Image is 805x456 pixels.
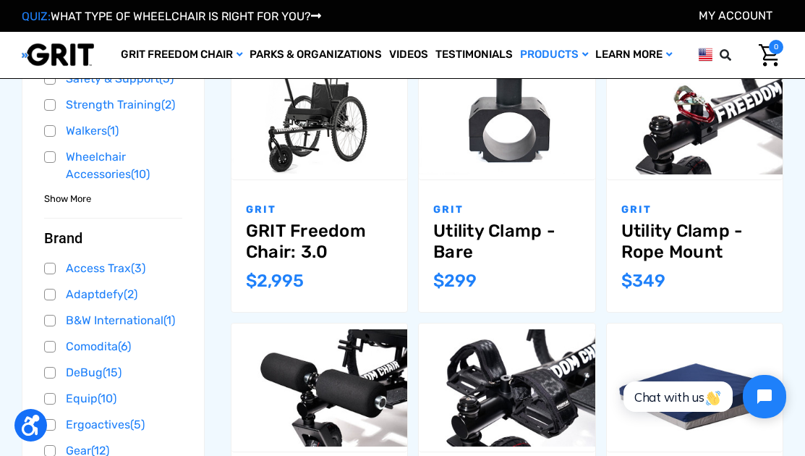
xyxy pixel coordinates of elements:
[44,229,82,247] span: Brand
[117,32,246,78] a: GRIT Freedom Chair
[44,192,91,206] span: Show More
[748,40,783,70] a: Cart with 0 items
[44,310,182,332] a: B&W International(1)
[419,329,595,447] img: Utility Clamp - Foot Platforms
[131,261,145,275] span: (3)
[22,9,51,23] span: QUIZ:
[386,32,432,78] a: Videos
[44,362,182,384] a: DeBug(15)
[44,229,182,247] button: Brand
[699,9,772,22] a: Account
[44,120,182,142] a: Walkers(1)
[246,32,386,78] a: Parks & Organizations
[44,414,182,436] a: Ergoactives(5)
[131,167,150,181] span: (10)
[699,46,712,64] img: us.png
[759,44,780,67] img: Cart
[130,418,145,431] span: (5)
[44,68,182,90] a: Safety & Support(5)
[246,271,304,291] span: $2,995
[608,363,798,431] iframe: Tidio Chat
[231,324,407,451] a: Utility Clamp - Leg Elevation,$349.00
[231,329,407,447] img: Utility Clamp - Leg Elevation
[246,202,393,217] p: GRIT
[433,202,580,217] p: GRIT
[163,313,175,327] span: (1)
[161,98,175,111] span: (2)
[516,32,592,78] a: Products
[107,124,119,138] span: (1)
[607,329,783,447] img: GRIT Wedge Cushion: foam wheelchair cushion for positioning and comfort shown in 18/"20 width wit...
[118,339,131,353] span: (6)
[621,202,768,217] p: GRIT
[44,94,182,116] a: Strength Training(2)
[124,287,137,301] span: (2)
[44,258,182,279] a: Access Trax(3)
[98,392,116,405] span: (10)
[44,284,182,305] a: Adaptdefy(2)
[44,191,91,205] a: Show More
[433,221,580,263] a: Utility Clamp - Bare,$299.00
[22,43,94,67] img: GRIT All-Terrain Wheelchair and Mobility Equipment
[769,40,783,54] span: 0
[103,366,122,379] span: (15)
[741,40,748,70] input: Search
[607,324,783,451] a: Wedge Cushion,$49.00
[432,32,516,78] a: Testimonials
[44,336,182,358] a: Comodita(6)
[592,32,676,78] a: Learn More
[44,146,182,185] a: Wheelchair Accessories(10)
[419,324,595,451] a: Utility Clamp - Foot Platforms,$349.00
[44,388,182,410] a: Equip(10)
[433,271,477,291] span: $299
[159,72,174,85] span: (5)
[22,9,321,23] a: QUIZ:WHAT TYPE OF WHEELCHAIR IS RIGHT FOR YOU?
[621,271,665,291] span: $349
[246,221,393,263] a: GRIT Freedom Chair: 3.0,$2,995.00
[621,221,768,263] a: Utility Clamp - Rope Mount,$349.00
